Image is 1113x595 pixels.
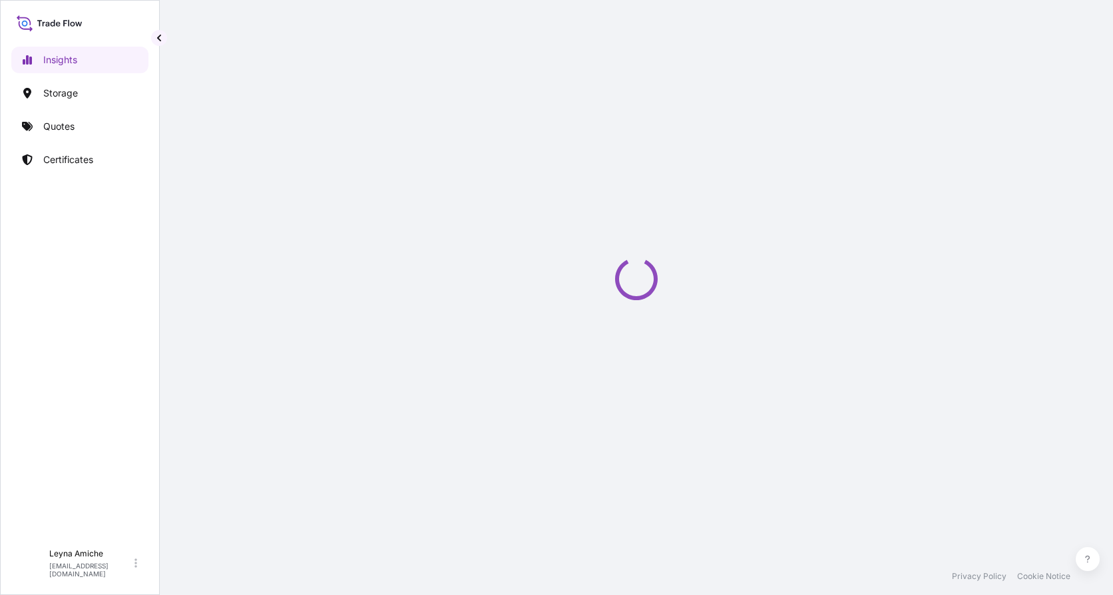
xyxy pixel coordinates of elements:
[49,562,132,578] p: [EMAIL_ADDRESS][DOMAIN_NAME]
[952,571,1006,582] a: Privacy Policy
[43,120,75,133] p: Quotes
[43,87,78,100] p: Storage
[11,80,148,106] a: Storage
[43,53,77,67] p: Insights
[11,113,148,140] a: Quotes
[49,548,132,559] p: Leyna Amiche
[43,153,93,166] p: Certificates
[27,556,34,570] span: L
[11,146,148,173] a: Certificates
[1017,571,1070,582] a: Cookie Notice
[11,47,148,73] a: Insights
